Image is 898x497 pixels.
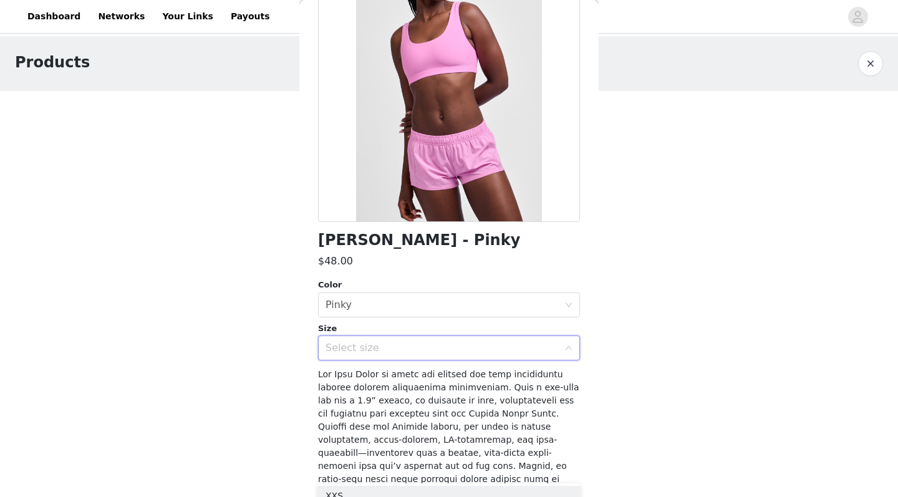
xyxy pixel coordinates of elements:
[318,279,580,291] div: Color
[223,2,278,31] a: Payouts
[565,344,572,353] i: icon: down
[15,51,90,74] h1: Products
[326,342,559,354] div: Select size
[318,322,580,335] div: Size
[326,293,352,317] div: Pinky
[318,232,520,249] h1: [PERSON_NAME] - Pinky
[20,2,88,31] a: Dashboard
[90,2,152,31] a: Networks
[852,7,864,27] div: avatar
[155,2,221,31] a: Your Links
[318,254,353,269] h3: $48.00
